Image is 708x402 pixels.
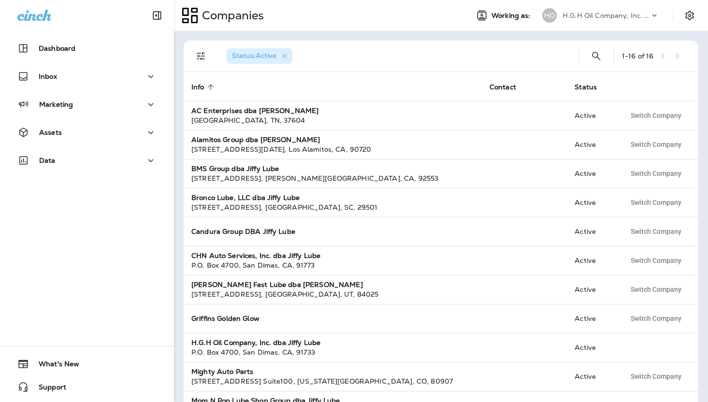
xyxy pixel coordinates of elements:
[631,286,681,293] span: Switch Company
[29,360,79,372] span: What's New
[39,129,62,136] p: Assets
[191,135,320,144] strong: Alamitos Group dba [PERSON_NAME]
[631,199,681,206] span: Switch Company
[191,251,320,260] strong: CHN Auto Services, Inc. dba Jiffy Lube
[10,377,164,397] button: Support
[625,137,687,152] button: Switch Company
[191,144,474,154] div: [STREET_ADDRESS][DATE] , Los Alamitos , CA , 90720
[191,115,474,125] div: [GEOGRAPHIC_DATA] , TN , 37604
[144,6,171,25] button: Collapse Sidebar
[563,12,650,19] p: H.G.H Oil Company, Inc. dba Jiffy Lube
[191,193,300,202] strong: Bronco Lube, LLC dba Jiffy Lube
[567,246,617,275] td: Active
[191,314,260,323] strong: Griffins Golden Glow
[191,83,217,91] span: Info
[39,100,73,108] p: Marketing
[587,46,606,66] button: Search Companies
[631,257,681,264] span: Switch Company
[681,7,698,24] button: Settings
[191,164,279,173] strong: BMS Group dba Jiffy Lube
[10,151,164,170] button: Data
[191,280,363,289] strong: [PERSON_NAME] Fast Lube dba [PERSON_NAME]
[191,260,474,270] div: P.O. Box 4700 , San Dimas , CA , 91773
[191,227,295,236] strong: Candura Group DBA Jiffy Lube
[39,44,75,52] p: Dashboard
[10,39,164,58] button: Dashboard
[625,311,687,326] button: Switch Company
[191,173,474,183] div: [STREET_ADDRESS] , [PERSON_NAME][GEOGRAPHIC_DATA] , CA , 92553
[567,101,617,130] td: Active
[567,159,617,188] td: Active
[631,112,681,119] span: Switch Company
[567,304,617,333] td: Active
[191,106,318,115] strong: AC Enterprises dba [PERSON_NAME]
[191,338,320,347] strong: H.G.H Oil Company, Inc. dba Jiffy Lube
[575,83,609,91] span: Status
[226,48,292,64] div: Status:Active
[567,275,617,304] td: Active
[10,354,164,373] button: What's New
[191,347,474,357] div: P.O. Box 4700 , San Dimas , CA , 91733
[29,383,66,395] span: Support
[631,315,681,322] span: Switch Company
[631,141,681,148] span: Switch Company
[625,282,687,297] button: Switch Company
[542,8,557,23] div: HO
[567,362,617,391] td: Active
[567,130,617,159] td: Active
[625,108,687,123] button: Switch Company
[567,188,617,217] td: Active
[10,123,164,142] button: Assets
[567,217,617,246] td: Active
[625,166,687,181] button: Switch Company
[191,46,211,66] button: Filters
[625,253,687,268] button: Switch Company
[575,83,597,91] span: Status
[490,83,516,91] span: Contact
[191,376,474,386] div: [STREET_ADDRESS] Suite100 , [US_STATE][GEOGRAPHIC_DATA] , CO , 80907
[631,170,681,177] span: Switch Company
[625,195,687,210] button: Switch Company
[10,67,164,86] button: Inbox
[10,95,164,114] button: Marketing
[622,52,653,60] div: 1 - 16 of 16
[232,51,276,60] span: Status : Active
[191,367,253,376] strong: Mighty Auto Parts
[631,373,681,380] span: Switch Company
[198,8,264,23] p: Companies
[491,12,533,20] span: Working as:
[191,289,474,299] div: [STREET_ADDRESS] , [GEOGRAPHIC_DATA] , UT , 84025
[191,83,204,91] span: Info
[490,83,529,91] span: Contact
[625,369,687,384] button: Switch Company
[191,202,474,212] div: [STREET_ADDRESS] , [GEOGRAPHIC_DATA] , SC , 29501
[631,228,681,235] span: Switch Company
[625,224,687,239] button: Switch Company
[39,72,57,80] p: Inbox
[567,333,617,362] td: Active
[39,157,56,164] p: Data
